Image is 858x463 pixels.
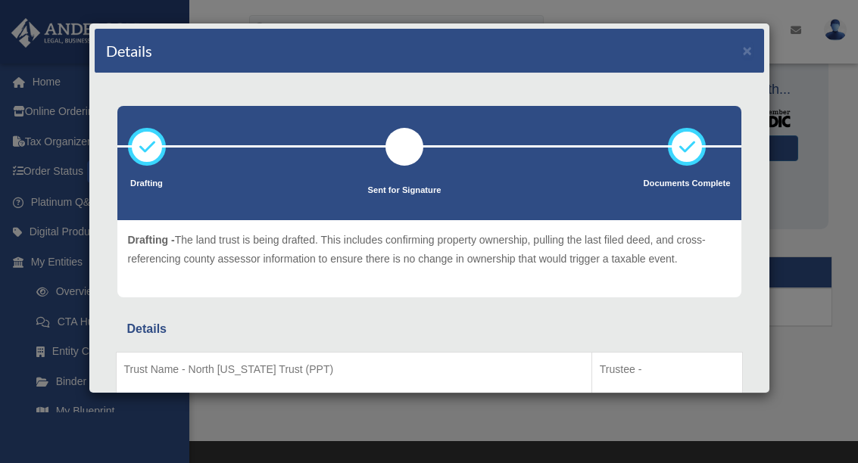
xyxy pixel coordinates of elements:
[128,176,166,191] p: Drafting
[600,360,735,379] p: Trustee -
[106,40,152,61] h4: Details
[128,234,175,246] span: Drafting -
[128,231,731,268] p: The land trust is being drafted. This includes confirming property ownership, pulling the last fi...
[124,360,584,379] p: Trust Name - North [US_STATE] Trust (PPT)
[644,176,731,191] p: Documents Complete
[368,183,441,198] p: Sent for Signature
[127,319,732,340] div: Details
[743,42,753,58] button: ×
